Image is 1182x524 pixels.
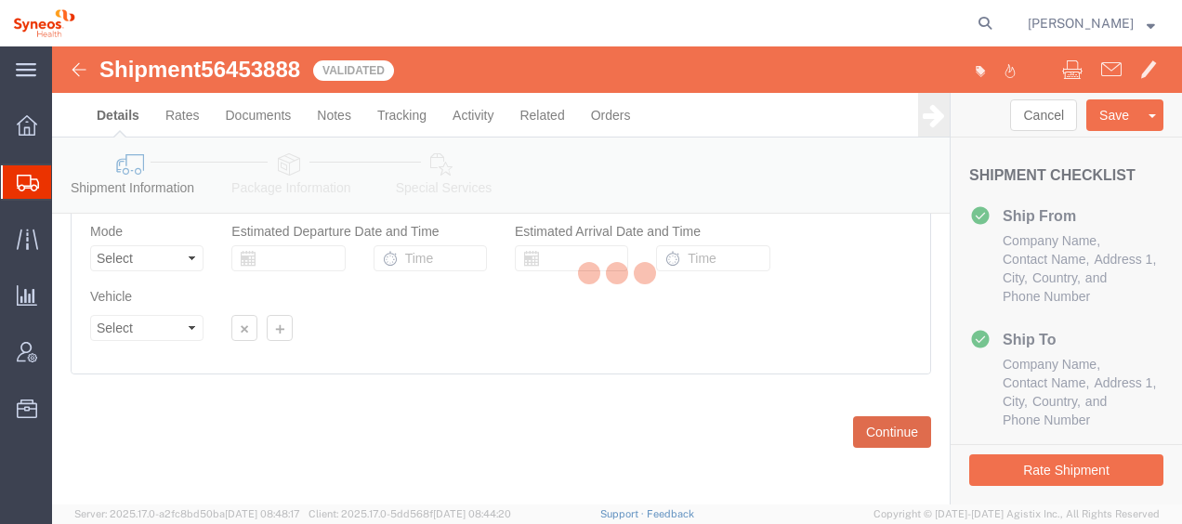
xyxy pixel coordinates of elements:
span: [DATE] 08:48:17 [225,508,300,519]
span: [DATE] 08:44:20 [433,508,511,519]
button: [PERSON_NAME] [1027,12,1156,34]
span: Server: 2025.17.0-a2fc8bd50ba [74,508,300,519]
img: logo [13,9,75,37]
span: Client: 2025.17.0-5dd568f [309,508,511,519]
span: Copyright © [DATE]-[DATE] Agistix Inc., All Rights Reserved [873,506,1160,522]
span: Igor Lopez Campayo [1028,13,1134,33]
a: Feedback [647,508,694,519]
a: Support [600,508,647,519]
